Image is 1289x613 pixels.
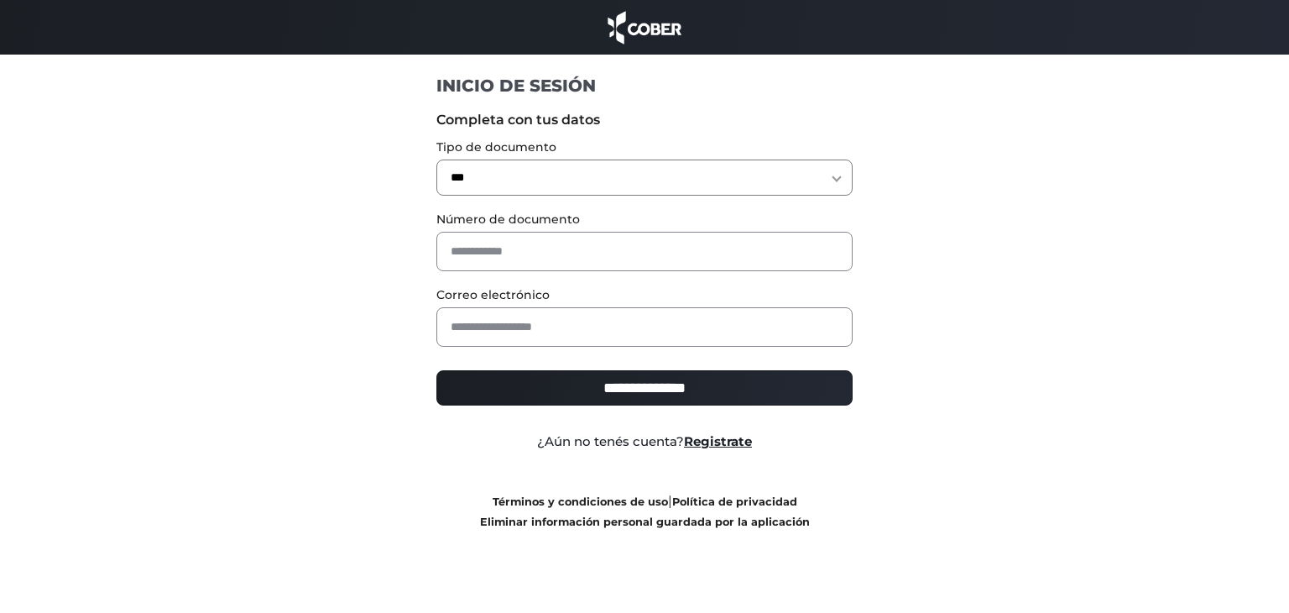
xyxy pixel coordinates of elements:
label: Correo electrónico [436,286,853,304]
a: Política de privacidad [672,495,797,508]
img: cober_marca.png [603,8,686,46]
a: Registrate [684,433,752,449]
label: Número de documento [436,211,853,228]
a: Términos y condiciones de uso [493,495,668,508]
label: Completa con tus datos [436,110,853,130]
label: Tipo de documento [436,139,853,156]
h1: INICIO DE SESIÓN [436,75,853,97]
a: Eliminar información personal guardada por la aplicación [480,516,810,528]
div: ¿Aún no tenés cuenta? [424,432,866,452]
div: | [424,491,866,532]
